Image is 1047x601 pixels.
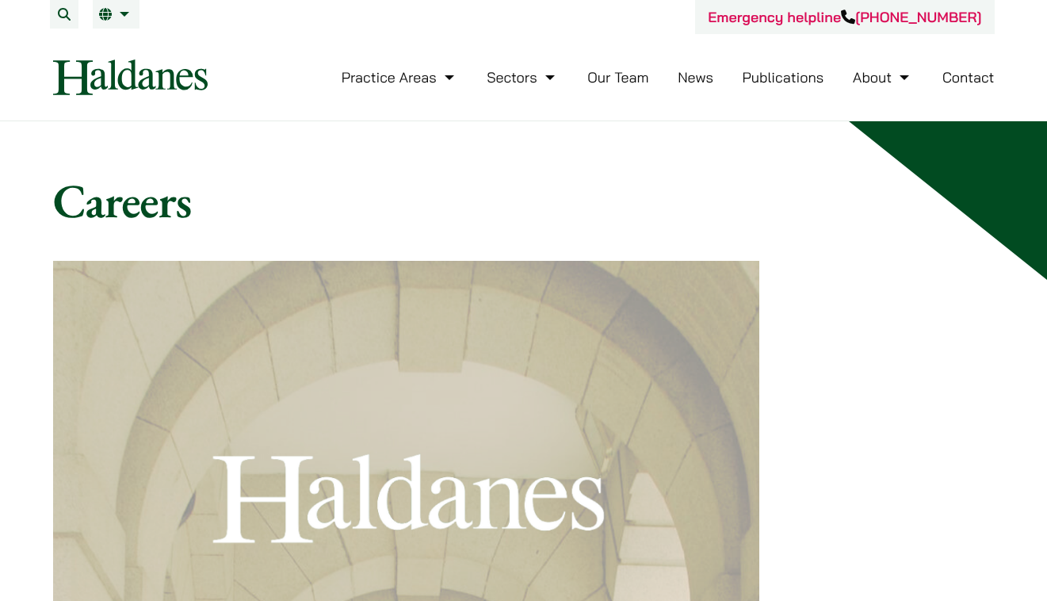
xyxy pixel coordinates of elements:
[678,68,713,86] a: News
[708,8,981,26] a: Emergency helpline[PHONE_NUMBER]
[342,68,458,86] a: Practice Areas
[53,172,995,229] h1: Careers
[853,68,913,86] a: About
[587,68,648,86] a: Our Team
[743,68,824,86] a: Publications
[99,8,133,21] a: EN
[487,68,558,86] a: Sectors
[942,68,995,86] a: Contact
[53,59,208,95] img: Logo of Haldanes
